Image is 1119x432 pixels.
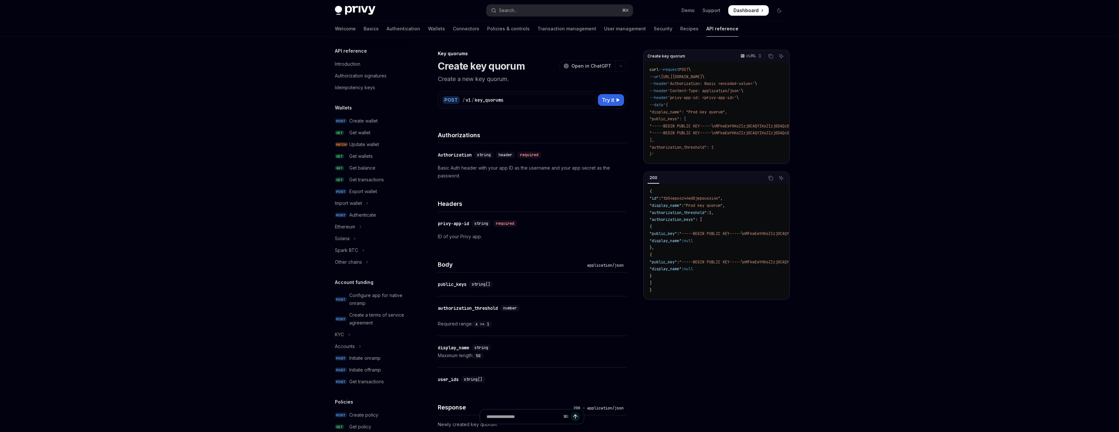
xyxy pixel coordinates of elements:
a: POSTAuthenticate [330,209,413,221]
span: ] [650,280,652,286]
span: GET [335,154,344,159]
a: POSTCreate wallet [330,115,413,127]
span: : [677,231,679,236]
a: Wallets [428,21,445,37]
span: : [682,203,684,208]
div: Authorization signatures [335,72,387,80]
span: : [677,259,679,265]
a: Authorization signatures [330,70,413,82]
span: POST [335,379,347,384]
h4: Response [438,403,571,412]
span: "-----BEGIN PUBLIC KEY----- [679,231,741,236]
a: POSTInitiate offramp [330,364,413,376]
span: "display_name": "Prod key quorum", [650,109,727,115]
div: Initiate onramp [349,354,381,362]
span: : [682,266,684,272]
span: POST [679,67,688,72]
span: POST [335,189,347,194]
div: v1 [466,97,471,103]
span: "authorization_threshold": 1 [650,145,714,150]
a: Transaction management [537,21,596,37]
a: POSTExport wallet [330,186,413,197]
span: "-----BEGIN PUBLIC KEY-----\nMFkwEwYHKoZIzj0CAQYIKoZIzj0DAQcDQgAErzZtQr/bMIh3Y8f9ZqseB9i/AfjQ\nhu... [650,130,1073,136]
button: Ask AI [777,174,785,182]
span: "id" [650,196,659,201]
div: Configure app for native onramp [349,291,409,307]
span: { [650,224,652,229]
span: "tb54eps4z44ed0jepousxi4n" [661,196,720,201]
code: x >= 1 [473,321,492,327]
div: Authenticate [349,211,376,219]
a: Basics [364,21,379,37]
div: Get balance [349,164,375,172]
a: User management [604,21,646,37]
div: Introduction [335,60,360,68]
span: } [650,274,652,279]
a: Security [654,21,672,37]
span: "display_name" [650,203,682,208]
div: privy-app-id [438,220,469,227]
span: { [650,189,652,194]
div: Initiate offramp [349,366,381,374]
div: Accounts [335,342,355,350]
span: string[] [464,377,482,382]
div: Get wallet [349,129,370,137]
div: Key quorums [438,50,626,57]
div: Import wallet [335,199,362,207]
a: GETGet balance [330,162,413,174]
span: \ [741,88,743,93]
span: POST [335,119,347,124]
button: Send message [571,412,580,421]
a: Authentication [387,21,420,37]
span: --header [650,81,668,86]
span: Create key quorum [648,54,685,59]
a: Introduction [330,58,413,70]
span: : [707,210,709,215]
div: Solana [335,235,350,242]
span: --header [650,88,668,93]
span: --request [659,67,679,72]
button: Toggle Other chains section [330,256,413,268]
span: \n [741,259,746,265]
span: GET [335,130,344,135]
div: 200 - application/json [571,405,626,411]
a: Dashboard [728,5,769,16]
span: MFkwEwYHKoZIzj0CAQYIKoZIzj0DAQcDQgAErzZtQr/bMIh3Y8f9ZqseB9i/AfjQ [746,259,892,265]
p: ID of your Privy app. [438,233,626,241]
span: , [723,203,725,208]
a: Recipes [680,21,699,37]
h4: Headers [438,199,626,208]
button: Open search [486,5,633,16]
h4: Authorizations [438,131,626,140]
button: Toggle Solana section [330,233,413,244]
span: "public_key" [650,231,677,236]
div: Search... [499,7,517,14]
span: "display_name" [650,266,682,272]
span: , [711,210,714,215]
h5: Wallets [335,104,352,112]
span: Try it [602,96,614,104]
span: "public_keys": [ [650,116,686,122]
a: API reference [706,21,738,37]
span: string [474,345,488,350]
h1: Create key quorum [438,60,525,72]
span: header [499,152,512,158]
span: 'privy-app-id: <privy-app-id>' [668,95,736,100]
span: ], [650,138,654,143]
span: Dashboard [733,7,759,14]
div: Get wallets [349,152,373,160]
div: public_keys [438,281,467,288]
span: number [503,306,517,311]
span: 'Content-Type: application/json' [668,88,741,93]
button: Toggle dark mode [774,5,784,16]
div: Spark BTC [335,246,358,254]
button: Try it [598,94,624,106]
h5: Account funding [335,278,373,286]
button: Toggle Spark BTC section [330,244,413,256]
a: POSTInitiate onramp [330,352,413,364]
button: cURL [737,51,765,62]
div: Update wallet [349,141,379,148]
button: Toggle Import wallet section [330,197,413,209]
div: Ethereum [335,223,355,231]
span: string[] [472,282,490,287]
